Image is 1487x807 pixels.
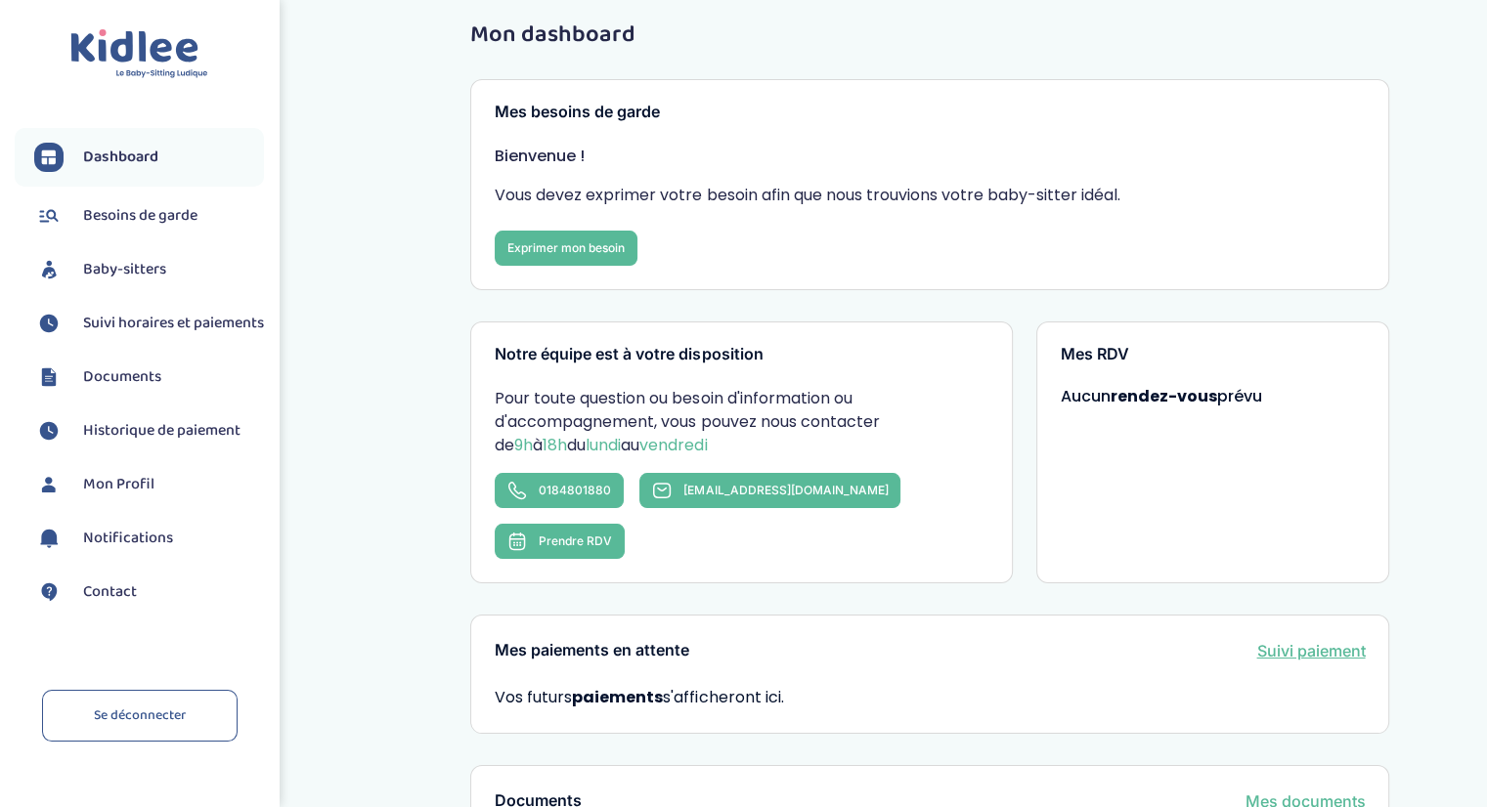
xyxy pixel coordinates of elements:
[34,143,64,172] img: dashboard.svg
[83,473,154,496] span: Mon Profil
[495,686,783,708] span: Vos futurs s'afficheront ici.
[34,524,64,553] img: notification.svg
[1061,385,1262,407] span: Aucun prévu
[83,204,197,228] span: Besoins de garde
[683,483,888,497] span: [EMAIL_ADDRESS][DOMAIN_NAME]
[34,577,264,607] a: Contact
[83,419,241,443] span: Historique de paiement
[34,143,264,172] a: Dashboard
[83,580,137,604] span: Contact
[470,22,1389,48] h1: Mon dashboard
[543,434,567,456] span: 18h
[572,686,663,708] strong: paiements
[83,258,166,281] span: Baby-sitters
[495,346,987,363] h3: Notre équipe est à votre disposition
[639,434,707,456] span: vendredi
[495,184,1365,207] p: Vous devez exprimer votre besoin afin que nous trouvions votre baby-sitter idéal.
[639,473,900,508] a: [EMAIL_ADDRESS][DOMAIN_NAME]
[83,365,161,389] span: Documents
[34,362,64,392] img: documents.svg
[34,255,64,284] img: babysitters.svg
[495,473,624,508] a: 0184801880
[34,470,264,499] a: Mon Profil
[1256,639,1365,662] a: Suivi paiement
[1111,385,1217,407] strong: rendez-vous
[539,533,612,548] span: Prendre RDV
[495,642,689,659] h3: Mes paiements en attente
[70,29,208,79] img: logo.svg
[34,201,64,231] img: besoin.svg
[34,309,64,338] img: suivihoraire.svg
[586,434,621,456] span: lundi
[83,527,173,550] span: Notifications
[1061,346,1366,363] h3: Mes RDV
[514,434,533,456] span: 9h
[539,483,611,497] span: 0184801880
[495,231,637,266] a: Exprimer mon besoin
[83,312,264,335] span: Suivi horaires et paiements
[83,146,158,169] span: Dashboard
[495,145,1365,168] p: Bienvenue !
[495,387,987,457] p: Pour toute question ou besoin d'information ou d'accompagnement, vous pouvez nous contacter de à ...
[495,524,625,559] button: Prendre RDV
[34,362,264,392] a: Documents
[34,201,264,231] a: Besoins de garde
[34,255,264,284] a: Baby-sitters
[495,104,1365,121] h3: Mes besoins de garde
[34,577,64,607] img: contact.svg
[34,416,64,446] img: suivihoraire.svg
[42,690,238,742] a: Se déconnecter
[34,524,264,553] a: Notifications
[34,470,64,499] img: profil.svg
[34,309,264,338] a: Suivi horaires et paiements
[34,416,264,446] a: Historique de paiement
